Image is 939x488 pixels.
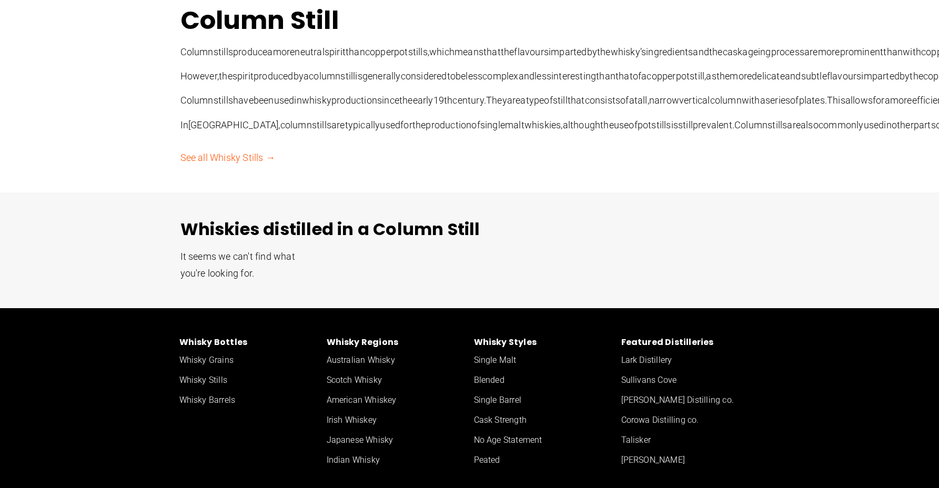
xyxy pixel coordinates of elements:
[233,95,254,106] span: have
[633,70,641,82] span: of
[180,152,276,163] a: See all Whisky Stills →
[903,46,921,57] span: with
[214,46,228,57] span: still
[175,334,322,350] a: Whisky Bottles
[804,46,818,57] span: are
[254,70,294,82] span: produced
[447,70,456,82] span: to
[480,119,505,130] span: single
[346,46,365,57] span: than
[666,119,671,130] span: s
[634,95,648,106] span: tall
[785,70,801,82] span: and
[873,95,885,106] span: for
[444,95,452,106] span: th
[217,70,219,82] span: ,
[312,119,327,130] span: still
[649,95,679,106] span: narrow
[180,70,217,82] span: However
[322,334,470,350] a: Whisky Regions
[340,70,355,82] span: still
[377,95,399,106] span: since
[219,70,233,82] span: the
[600,119,614,130] span: the
[400,119,412,130] span: for
[827,70,862,82] span: flavours
[274,95,295,106] span: used
[412,119,426,130] span: the
[273,46,295,57] span: more
[325,46,346,57] span: spirit
[466,70,482,82] span: less
[585,95,621,106] span: consists
[825,95,827,106] span: .
[327,119,331,130] span: s
[641,70,647,82] span: a
[233,70,254,82] span: spirit
[565,46,587,57] span: arted
[501,46,514,57] span: the
[549,46,565,57] span: imp
[646,46,693,57] span: ingredients
[617,430,764,450] a: Talisker
[483,46,501,57] span: that
[910,70,923,82] span: the
[267,46,272,57] span: a
[617,390,764,410] a: [PERSON_NAME] Distilling co.
[709,46,723,57] span: the
[648,95,649,106] span: ,
[629,95,634,106] span: a
[519,70,535,82] span: and
[553,95,568,106] span: still
[433,95,444,106] span: 19
[651,119,666,130] span: still
[563,119,601,130] span: although
[302,95,331,106] span: whisky
[304,70,309,82] span: a
[900,70,910,82] span: by
[228,46,233,57] span: s
[883,46,903,57] span: than
[180,248,314,282] div: It seems we can't find what you're looking for.
[771,46,804,57] span: process
[526,95,544,106] span: type
[840,46,884,57] span: prominent
[484,95,486,106] span: .
[322,450,470,470] a: Indian Whisky
[617,410,764,430] a: Corowa Distilling co.
[470,334,617,350] a: Whisky Styles
[180,6,591,35] h1: Column Still
[471,119,480,130] span: of
[818,46,840,57] span: more
[520,95,526,106] span: a
[524,119,549,130] span: whisk
[768,119,782,130] span: still
[470,370,617,390] a: Blended
[309,70,340,82] span: column
[765,95,790,106] span: series
[704,70,706,82] span: ,
[914,119,936,130] span: parts
[641,46,646,57] span: s
[401,70,447,82] span: considered
[322,350,470,370] a: Australian Whisky
[175,350,322,370] a: Whisky Grains
[611,46,640,57] span: whisky
[426,119,471,130] span: production
[629,119,637,130] span: of
[884,119,891,130] span: in
[819,119,864,130] span: commonly
[180,119,188,130] span: In
[394,46,408,57] span: pot
[690,70,704,82] span: still
[561,119,562,130] span: ,
[801,70,827,82] span: subtle
[331,95,377,106] span: production
[617,450,764,470] a: [PERSON_NAME]
[429,46,455,57] span: which
[452,95,483,106] span: century
[280,119,312,130] span: column
[470,450,617,470] a: Peated
[864,119,884,130] span: used
[782,119,787,130] span: s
